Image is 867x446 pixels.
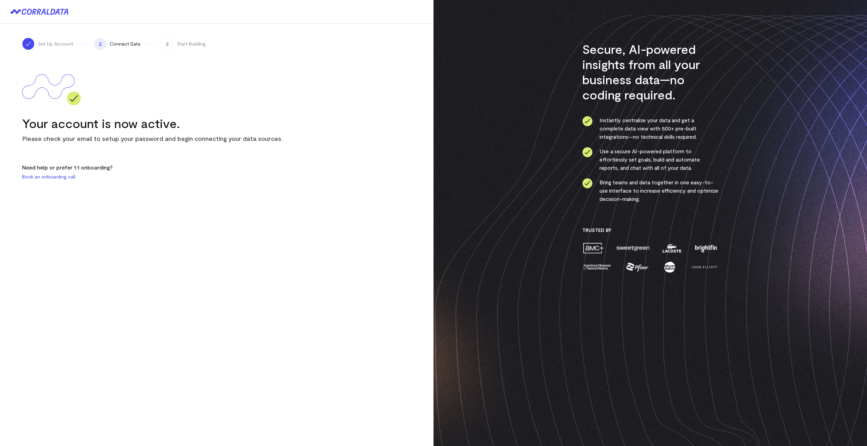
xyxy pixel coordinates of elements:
[22,174,76,180] a: Book an onboarding call.
[663,261,676,273] img: moon-juice-c312e729.png
[582,178,719,203] li: Bring teams and data together in one easy-to-use interface to increase efficiency and optimize de...
[22,60,81,112] img: trial-active-b597a644.svg
[582,147,593,157] img: ico-check-circle-4b19435c.svg
[582,116,593,126] img: ico-check-circle-4b19435c.svg
[690,261,718,273] img: john-elliott-25751c40.png
[38,40,73,47] span: Set Up Account
[693,242,718,254] img: brightfin-a251e171.png
[625,261,649,273] img: pfizer-e137f5fc.png
[582,147,719,172] li: Use a secure AI-powered platform to effortlessly set goals, build and automate reports, and chat ...
[582,116,719,141] li: Instantly centralize your data and get a complete data view with 500+ pre-built integrations—no t...
[161,38,173,50] span: 3
[22,163,411,172] p: Need help or prefer 1:1 onboarding?
[582,41,719,102] h3: Secure, AI-powered insights from all your business data—no coding required.
[582,261,612,273] img: amnh-5afada46.png
[94,38,106,50] span: 2
[22,116,411,131] h1: Your account is now active.
[662,242,682,254] img: lacoste-7a6b0538.png
[110,40,140,47] span: Connect Data
[582,227,719,233] h3: Trusted By
[25,40,32,47] img: ico-check-white-5ff98cb1.svg
[22,134,411,143] p: Please check your email to setup your password and begin connecting your data sources.
[177,40,206,47] span: Start Building
[582,242,604,254] img: amc-0b11a8f1.png
[616,242,650,254] img: sweetgreen-1d1fb32c.png
[582,178,593,188] img: ico-check-circle-4b19435c.svg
